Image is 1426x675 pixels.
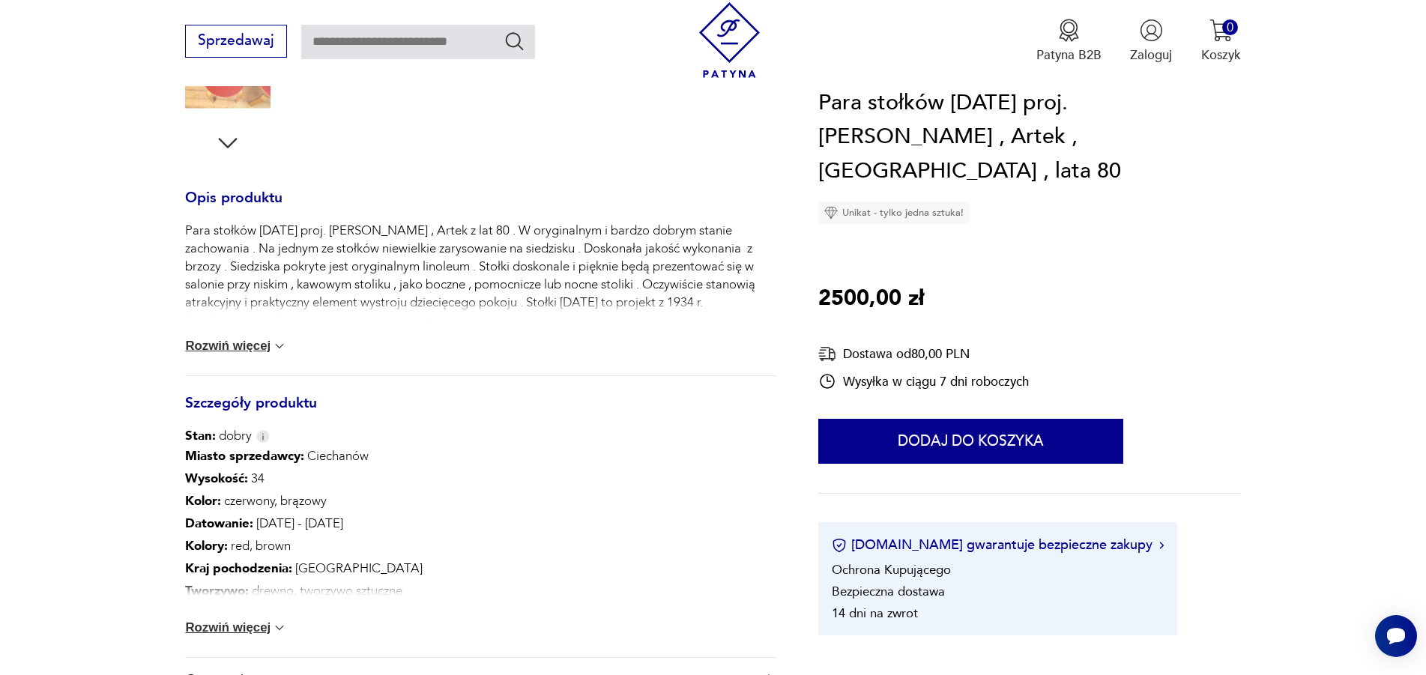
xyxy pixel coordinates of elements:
[1036,19,1102,64] a: Ikona medaluPatyna B2B
[1201,46,1241,64] p: Koszyk
[1130,46,1172,64] p: Zaloguj
[504,30,525,52] button: Szukaj
[185,512,441,535] p: [DATE] - [DATE]
[185,582,249,599] b: Tworzywo :
[1140,19,1163,42] img: Ikonka użytkownika
[832,584,945,601] li: Bezpieczna dostawa
[824,207,838,220] img: Ikona diamentu
[185,537,228,554] b: Kolory :
[1036,46,1102,64] p: Patyna B2B
[185,557,441,580] p: [GEOGRAPHIC_DATA]
[1375,615,1417,657] iframe: Smartsupp widget button
[185,470,248,487] b: Wysokość :
[818,420,1123,464] button: Dodaj do koszyka
[185,447,304,464] b: Miasto sprzedawcy :
[1036,19,1102,64] button: Patyna B2B
[818,282,924,317] p: 2500,00 zł
[185,467,441,490] p: 34
[185,25,286,58] button: Sprzedawaj
[272,339,287,354] img: chevron down
[185,222,775,330] p: Para stołków [DATE] proj. [PERSON_NAME] , Artek z lat 80 . W oryginalnym i bardzo dobrym stanie z...
[185,398,775,428] h3: Szczegóły produktu
[185,535,441,557] p: red, brown
[185,515,253,532] b: Datowanie :
[832,562,951,579] li: Ochrona Kupującego
[185,560,292,577] b: Kraj pochodzenia :
[185,580,441,602] p: drewno, tworzywo sztuczne
[818,345,836,364] img: Ikona dostawy
[185,427,216,444] b: Stan:
[832,536,1164,555] button: [DOMAIN_NAME] gwarantuje bezpieczne zakupy
[1130,19,1172,64] button: Zaloguj
[832,538,847,553] img: Ikona certyfikatu
[1159,542,1164,549] img: Ikona strzałki w prawo
[185,445,441,467] p: Ciechanów
[185,36,286,48] a: Sprzedawaj
[818,202,970,225] div: Unikat - tylko jedna sztuka!
[185,427,252,445] span: dobry
[185,490,441,512] p: czerwony, brązowy
[185,339,287,354] button: Rozwiń więcej
[1209,19,1233,42] img: Ikona koszyka
[256,430,270,443] img: Info icon
[818,86,1240,189] h1: Para stołków [DATE] proj. [PERSON_NAME] , Artek , [GEOGRAPHIC_DATA] , lata 80
[832,605,918,623] li: 14 dni na zwrot
[185,492,221,509] b: Kolor:
[185,620,287,635] button: Rozwiń więcej
[818,345,1029,364] div: Dostawa od 80,00 PLN
[818,373,1029,391] div: Wysyłka w ciągu 7 dni roboczych
[1222,19,1238,35] div: 0
[185,193,775,223] h3: Opis produktu
[1057,19,1081,42] img: Ikona medalu
[272,620,287,635] img: chevron down
[692,2,767,78] img: Patyna - sklep z meblami i dekoracjami vintage
[1201,19,1241,64] button: 0Koszyk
